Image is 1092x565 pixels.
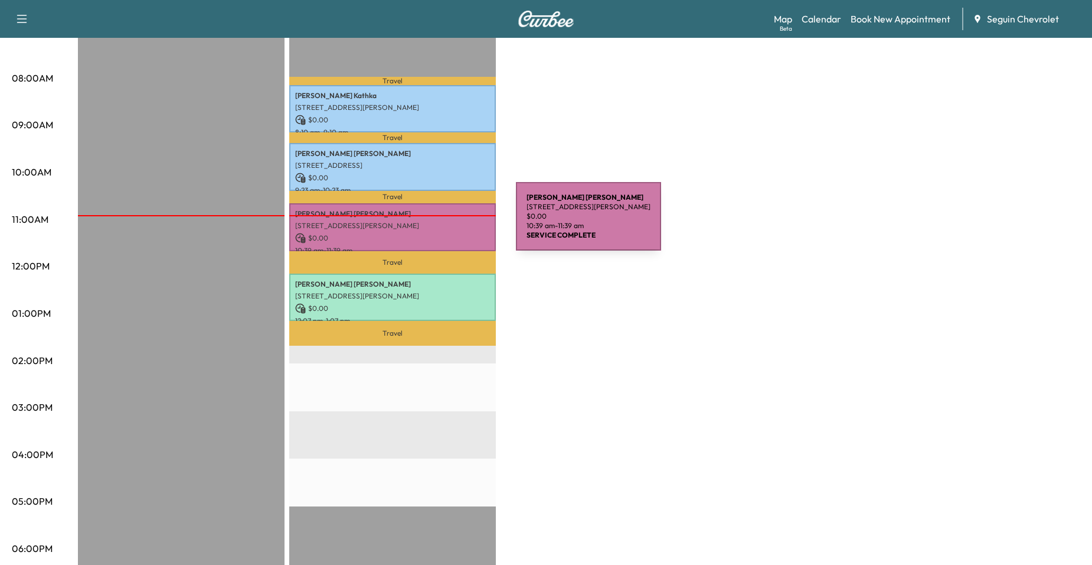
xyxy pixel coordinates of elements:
p: 01:00PM [12,306,51,320]
p: [STREET_ADDRESS][PERSON_NAME] [295,103,490,112]
p: 03:00PM [12,400,53,414]
p: 12:07 pm - 1:07 pm [295,316,490,326]
p: [STREET_ADDRESS] [295,161,490,170]
p: 10:00AM [12,165,51,179]
a: Calendar [802,12,841,26]
p: 04:00PM [12,447,53,462]
p: 8:10 am - 9:10 am [295,128,490,137]
p: 08:00AM [12,71,53,85]
span: Seguin Chevrolet [987,12,1059,26]
p: Travel [289,77,496,85]
a: Book New Appointment [851,12,950,26]
p: 09:00AM [12,118,53,132]
p: [PERSON_NAME] Kathka [295,91,490,100]
p: $ 0.00 [295,233,490,243]
p: 02:00PM [12,353,53,368]
div: Beta [780,24,792,33]
p: [STREET_ADDRESS][PERSON_NAME] [295,221,490,230]
p: Travel [289,191,496,204]
p: [STREET_ADDRESS][PERSON_NAME] [295,291,490,301]
p: [PERSON_NAME] [PERSON_NAME] [295,149,490,158]
img: Curbee Logo [518,11,574,27]
p: [PERSON_NAME] [PERSON_NAME] [295,280,490,289]
p: Travel [289,132,496,142]
p: 10:39 am - 11:39 am [295,246,490,255]
p: $ 0.00 [295,173,490,183]
p: 9:23 am - 10:23 am [295,186,490,195]
a: MapBeta [774,12,792,26]
p: 06:00PM [12,541,53,556]
p: Travel [289,321,496,346]
p: $ 0.00 [295,115,490,125]
p: 12:00PM [12,259,50,273]
p: $ 0.00 [295,303,490,314]
p: [PERSON_NAME] [PERSON_NAME] [295,209,490,219]
p: Travel [289,251,496,274]
p: 05:00PM [12,494,53,508]
p: 11:00AM [12,212,48,226]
